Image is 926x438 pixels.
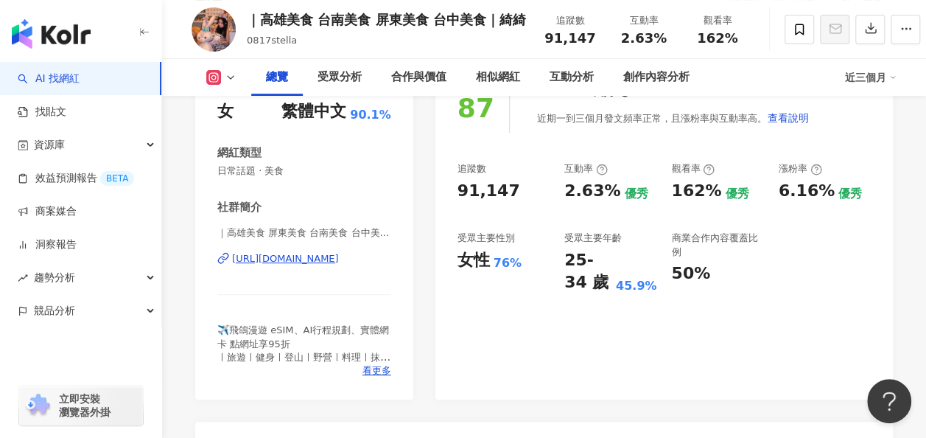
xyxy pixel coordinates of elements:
div: 45.9% [616,278,657,294]
a: chrome extension立即安裝 瀏覽器外掛 [19,386,143,425]
div: 受眾主要性別 [457,232,515,245]
span: 2.63% [621,31,667,46]
iframe: Help Scout Beacon - Open [867,379,911,423]
div: 總覽 [266,69,288,86]
div: [URL][DOMAIN_NAME] [232,252,339,265]
div: 6.16% [779,180,835,203]
div: 網紅類型 [217,145,262,161]
span: ✈️飛鴿漫遊 eSIM、AI行程規劃、實體網卡 點網址享95折 ㅣ旅遊ㅣ健身ㅣ登山ㅣ野營ㅣ料理ㅣ抹茶ㅣ芋頭ㅣ貝果Ꙫ ㅣ不管開心難過都先吃飽再說( °༥° ) ㅣ合作邀約私訊聯繫我ㅣ無人聲配音ʚ♡... [217,324,390,429]
div: 繁體中文 [281,100,346,123]
span: 日常話題 · 美食 [217,164,391,178]
div: 87 [457,93,494,123]
div: 互動分析 [550,69,594,86]
div: 2.63% [564,180,620,203]
a: 商案媒合 [18,204,77,219]
div: 互動率 [616,13,672,28]
div: 受眾分析 [318,69,362,86]
div: 91,147 [457,180,520,203]
span: 競品分析 [34,294,75,327]
span: ｜高雄美食 屏東美食 台南美食 台中美食｜綺綺 | stella4134_ [217,226,391,240]
div: 觀看率 [671,162,715,175]
span: 資源庫 [34,128,65,161]
div: 女性 [457,249,490,272]
div: 近三個月 [845,66,897,89]
div: 相似網紅 [476,69,520,86]
div: 追蹤數 [457,162,486,175]
a: 找貼文 [18,105,66,119]
a: searchAI 找網紅 [18,72,80,86]
div: 觀看率 [690,13,746,28]
div: 漲粉率 [779,162,822,175]
div: 受眾主要年齡 [564,232,622,245]
div: 25-34 歲 [564,249,612,295]
span: 91,147 [544,30,595,46]
div: 商業合作內容覆蓋比例 [671,232,763,258]
img: chrome extension [24,394,52,417]
button: 查看說明 [767,103,810,133]
span: 162% [697,31,738,46]
div: 互動率 [564,162,608,175]
span: 看更多 [362,364,391,378]
span: 0817stella [247,35,297,46]
div: 優秀 [838,186,862,202]
a: 洞察報告 [18,237,77,252]
div: 162% [671,180,721,203]
div: 創作內容分析 [623,69,690,86]
div: 50% [671,263,710,285]
div: 76% [494,255,522,271]
img: KOL Avatar [192,7,236,52]
img: logo [12,19,91,49]
a: 效益預測報告BETA [18,171,134,186]
span: 查看說明 [768,112,809,124]
div: 社群簡介 [217,200,262,215]
div: 優秀 [624,186,648,202]
div: 女 [217,100,234,123]
div: ｜高雄美食 台南美食 屏東美食 台中美食｜綺綺 [247,10,526,29]
div: 近期一到三個月發文頻率正常，且漲粉率與互動率高。 [537,103,810,133]
span: rise [18,273,28,283]
div: 優秀 [725,186,748,202]
a: [URL][DOMAIN_NAME] [217,252,391,265]
div: 追蹤數 [542,13,598,28]
span: 立即安裝 瀏覽器外掛 [59,392,111,419]
div: 合作與價值 [391,69,446,86]
span: 趨勢分析 [34,261,75,294]
span: 90.1% [350,107,391,123]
